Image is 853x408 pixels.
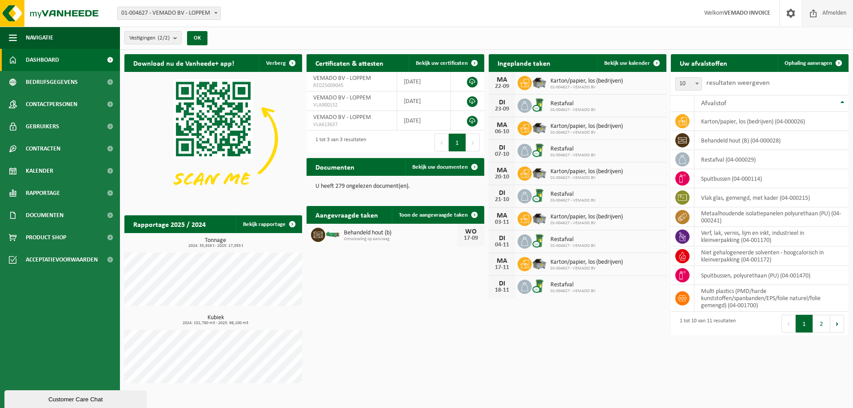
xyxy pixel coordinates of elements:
label: resultaten weergeven [706,79,769,87]
img: HK-XC-15-GN-00 [325,230,340,238]
div: 04-11 [493,242,511,248]
span: 01-004627 - VEMADO BV [550,243,596,249]
td: [DATE] [397,91,451,111]
div: 1 tot 10 van 11 resultaten [675,314,736,333]
td: restafval (04-000029) [694,150,849,169]
span: 10 [675,77,702,91]
button: Previous [781,315,796,333]
span: Behandeld hout (b) [344,230,458,237]
img: WB-0240-CU [532,143,547,158]
span: 01-004627 - VEMADO BV [550,289,596,294]
div: DI [493,280,511,287]
button: 1 [449,134,466,151]
img: WB-0240-CU [532,278,547,293]
span: 01-004627 - VEMADO BV [550,107,596,113]
img: WB-5000-GAL-GY-01 [532,165,547,180]
span: Contactpersonen [26,93,77,115]
a: Bekijk rapportage [236,215,301,233]
span: Karton/papier, los (bedrijven) [550,168,623,175]
span: Documenten [26,204,64,226]
td: spuitbussen (04-000114) [694,169,849,188]
span: Bedrijfsgegevens [26,71,78,93]
button: 1 [796,315,813,333]
div: WO [462,228,480,235]
td: [DATE] [397,111,451,131]
a: Toon de aangevraagde taken [392,206,483,224]
a: Bekijk uw certificaten [409,54,483,72]
div: MA [493,167,511,174]
span: 10 [676,78,702,90]
span: 01-004627 - VEMADO BV [550,198,596,203]
a: Bekijk uw kalender [597,54,666,72]
div: 20-10 [493,174,511,180]
span: 01-004627 - VEMADO BV [550,85,623,90]
h2: Download nu de Vanheede+ app! [124,54,243,71]
span: Navigatie [26,27,53,49]
span: Afvalstof [701,100,726,107]
span: 01-004627 - VEMADO BV [550,221,623,226]
h2: Aangevraagde taken [307,206,387,223]
span: Ophaling aanvragen [785,60,832,66]
span: Karton/papier, los (bedrijven) [550,214,623,221]
button: OK [187,31,207,45]
span: 01-004627 - VEMADO BV [550,153,596,158]
span: 01-004627 - VEMADO BV - LOPPEM [117,7,221,20]
div: MA [493,122,511,129]
div: 1 tot 3 van 3 resultaten [311,133,366,152]
td: verf, lak, vernis, lijm en inkt, industrieel in kleinverpakking (04-001170) [694,227,849,246]
h2: Ingeplande taken [489,54,559,71]
span: 01-004627 - VEMADO BV [550,175,623,181]
span: VEMADO BV - LOPPEM [313,114,371,121]
button: Verberg [259,54,301,72]
td: niet gehalogeneerde solventen - hoogcalorisch in kleinverpakking (04-001172) [694,246,849,266]
span: Karton/papier, los (bedrijven) [550,123,623,130]
span: Vestigingen [129,32,170,45]
td: spuitbussen, polyurethaan (PU) (04-001470) [694,266,849,285]
img: WB-5000-GAL-GY-01 [532,75,547,90]
span: Verberg [266,60,286,66]
button: 2 [813,315,830,333]
div: DI [493,99,511,106]
h2: Documenten [307,158,363,175]
span: 2024: 152,780 m3 - 2025: 98,100 m3 [129,321,302,325]
span: Bekijk uw documenten [412,164,468,170]
span: Dashboard [26,49,59,71]
span: 2024: 35,926 t - 2025: 17,055 t [129,244,302,248]
count: (2/2) [158,35,170,41]
span: Gebruikers [26,115,59,138]
h2: Rapportage 2025 / 2024 [124,215,215,233]
span: Restafval [550,146,596,153]
button: Previous [434,134,449,151]
span: Acceptatievoorwaarden [26,249,98,271]
div: 03-11 [493,219,511,226]
img: WB-5000-GAL-GY-01 [532,256,547,271]
span: 01-004627 - VEMADO BV - LOPPEM [118,7,220,20]
span: Restafval [550,100,596,107]
span: Restafval [550,191,596,198]
h2: Certificaten & attesten [307,54,392,71]
div: 07-10 [493,151,511,158]
span: 01-004627 - VEMADO BV [550,130,623,135]
span: Karton/papier, los (bedrijven) [550,259,623,266]
img: Download de VHEPlus App [124,72,302,205]
span: Kalender [26,160,53,182]
img: WB-5000-GAL-GY-01 [532,120,547,135]
a: Bekijk uw documenten [405,158,483,176]
span: 01-004627 - VEMADO BV [550,266,623,271]
p: U heeft 279 ongelezen document(en). [315,183,475,190]
span: VLA613637 [313,121,390,128]
div: 23-09 [493,106,511,112]
img: WB-0240-CU [532,188,547,203]
div: 18-11 [493,287,511,293]
td: [DATE] [397,72,451,91]
img: WB-0240-CU [532,233,547,248]
span: VEMADO BV - LOPPEM [313,95,371,101]
span: Rapportage [26,182,60,204]
div: 06-10 [493,129,511,135]
td: karton/papier, los (bedrijven) (04-000026) [694,112,849,131]
div: 21-10 [493,197,511,203]
button: Next [466,134,480,151]
div: 17-09 [462,235,480,242]
button: Next [830,315,844,333]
